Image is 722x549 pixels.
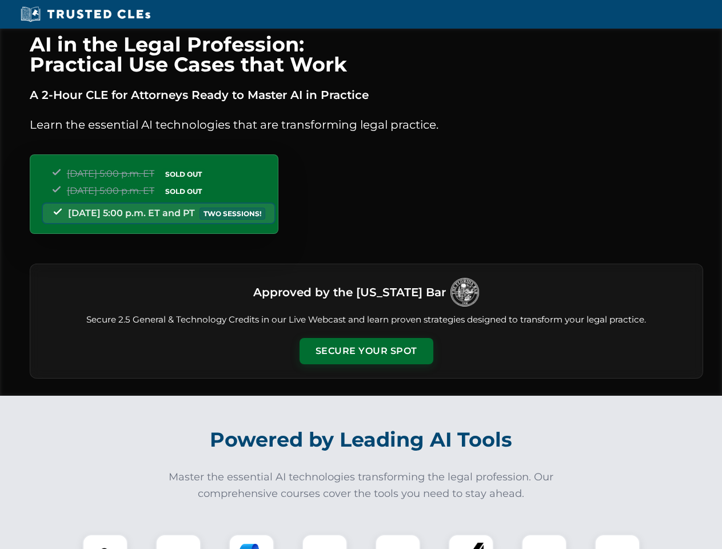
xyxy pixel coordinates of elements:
p: Secure 2.5 General & Technology Credits in our Live Webcast and learn proven strategies designed ... [44,313,689,327]
p: A 2-Hour CLE for Attorneys Ready to Master AI in Practice [30,86,703,104]
img: Logo [450,278,479,307]
span: SOLD OUT [161,168,206,180]
span: [DATE] 5:00 p.m. ET [67,185,154,196]
h2: Powered by Leading AI Tools [45,420,678,460]
p: Master the essential AI technologies transforming the legal profession. Our comprehensive courses... [161,469,561,502]
h3: Approved by the [US_STATE] Bar [253,282,446,303]
span: [DATE] 5:00 p.m. ET [67,168,154,179]
button: Secure Your Spot [300,338,433,364]
p: Learn the essential AI technologies that are transforming legal practice. [30,116,703,134]
span: SOLD OUT [161,185,206,197]
img: Trusted CLEs [17,6,154,23]
h1: AI in the Legal Profession: Practical Use Cases that Work [30,34,703,74]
